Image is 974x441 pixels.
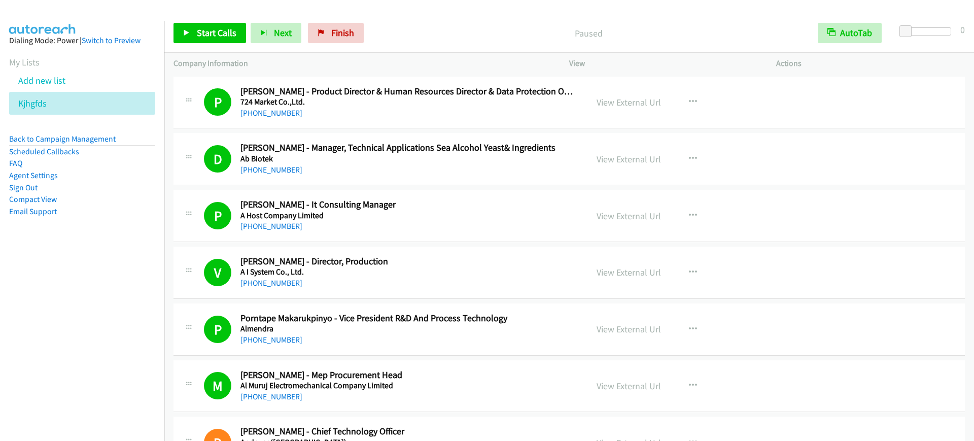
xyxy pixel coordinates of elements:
a: View External Url [597,96,661,108]
h2: [PERSON_NAME] - Manager, Technical Applications Sea Alcohol Yeast& Ingredients [240,142,574,154]
a: [PHONE_NUMBER] [240,335,302,345]
h2: [PERSON_NAME] - Mep Procurement Head [240,369,574,381]
button: AutoTab [818,23,882,43]
a: Agent Settings [9,171,58,180]
p: Actions [776,57,965,70]
span: Finish [331,27,354,39]
h1: P [204,316,231,343]
a: Compact View [9,194,57,204]
iframe: Resource Center [945,180,974,261]
a: Switch to Preview [82,36,141,45]
h2: [PERSON_NAME] - Chief Technology Officer [240,426,574,437]
h1: P [204,202,231,229]
h5: A I System Co., Ltd. [240,267,574,277]
p: Company Information [173,57,551,70]
h5: Ab Biotek [240,154,574,164]
a: View External Url [597,380,661,392]
a: [PHONE_NUMBER] [240,108,302,118]
span: Next [274,27,292,39]
a: Scheduled Callbacks [9,147,79,156]
a: View External Url [597,266,661,278]
a: Back to Campaign Management [9,134,116,144]
a: View External Url [597,323,661,335]
h1: V [204,259,231,286]
h1: M [204,372,231,399]
h2: [PERSON_NAME] - Product Director & Human Resources Director & Data Protection Officer [240,86,574,97]
h5: Al Muruj Electromechanical Company Limited [240,381,574,391]
h2: [PERSON_NAME] - Director, Production [240,256,574,267]
a: Email Support [9,207,57,216]
a: [PHONE_NUMBER] [240,165,302,175]
a: View External Url [597,153,661,165]
span: Start Calls [197,27,236,39]
a: View External Url [597,210,661,222]
p: View [569,57,758,70]
h1: P [204,88,231,116]
a: Finish [308,23,364,43]
h5: Almendra [240,324,574,334]
h5: A Host Company Limited [240,211,574,221]
a: My Lists [9,56,40,68]
h2: [PERSON_NAME] - It Consulting Manager [240,199,574,211]
div: Dialing Mode: Power | [9,35,155,47]
a: Kjhgfds [18,97,47,109]
div: Delay between calls (in seconds) [905,27,951,36]
a: [PHONE_NUMBER] [240,278,302,288]
a: Start Calls [173,23,246,43]
a: Sign Out [9,183,38,192]
h1: D [204,145,231,173]
button: Next [251,23,301,43]
p: Paused [377,26,799,40]
h2: Porntape Makarukpinyo - Vice President R&D And Process Technology [240,313,574,324]
a: [PHONE_NUMBER] [240,221,302,231]
div: 0 [960,23,965,37]
a: [PHONE_NUMBER] [240,392,302,401]
a: FAQ [9,158,22,168]
a: Add new list [18,75,65,86]
h5: 724 Market Co.,Ltd. [240,97,574,107]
